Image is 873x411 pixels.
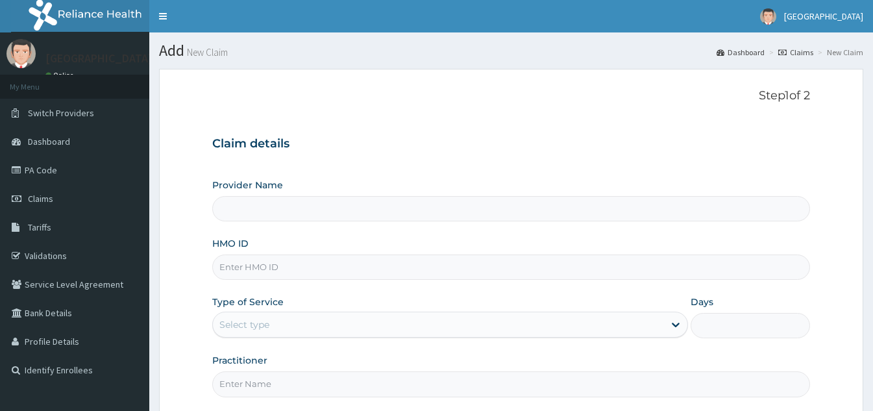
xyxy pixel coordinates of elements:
[760,8,776,25] img: User Image
[717,47,765,58] a: Dashboard
[212,371,810,397] input: Enter Name
[6,39,36,68] img: User Image
[212,354,267,367] label: Practitioner
[28,221,51,233] span: Tariffs
[212,89,810,103] p: Step 1 of 2
[184,47,228,57] small: New Claim
[691,295,713,308] label: Days
[212,179,283,192] label: Provider Name
[212,255,810,280] input: Enter HMO ID
[219,318,269,331] div: Select type
[778,47,813,58] a: Claims
[159,42,863,59] h1: Add
[815,47,863,58] li: New Claim
[212,237,249,250] label: HMO ID
[28,193,53,205] span: Claims
[28,136,70,147] span: Dashboard
[28,107,94,119] span: Switch Providers
[45,71,77,80] a: Online
[212,295,284,308] label: Type of Service
[45,53,153,64] p: [GEOGRAPHIC_DATA]
[784,10,863,22] span: [GEOGRAPHIC_DATA]
[212,137,810,151] h3: Claim details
